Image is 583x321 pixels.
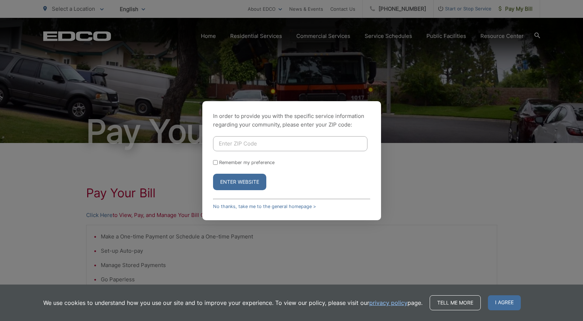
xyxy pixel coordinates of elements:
[219,160,275,165] label: Remember my preference
[213,204,316,209] a: No thanks, take me to the general homepage >
[213,112,370,129] p: In order to provide you with the specific service information regarding your community, please en...
[213,174,266,190] button: Enter Website
[369,298,407,307] a: privacy policy
[488,295,521,310] span: I agree
[430,295,481,310] a: Tell me more
[43,298,423,307] p: We use cookies to understand how you use our site and to improve your experience. To view our pol...
[213,136,367,151] input: Enter ZIP Code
